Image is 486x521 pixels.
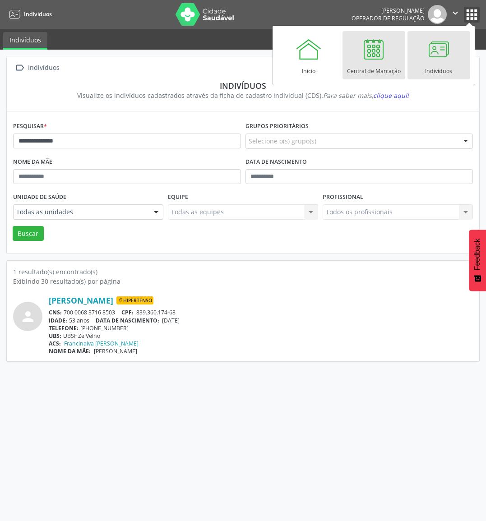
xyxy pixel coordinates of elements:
div: [PERSON_NAME] [352,7,425,14]
a:  Indivíduos [13,61,61,74]
div: Indivíduos [26,61,61,74]
label: Data de nascimento [245,155,307,169]
button:  [447,5,464,24]
a: Início [278,31,340,79]
div: [PHONE_NUMBER] [49,324,473,332]
span: Hipertenso [116,296,153,304]
span: Selecione o(s) grupo(s) [249,136,316,146]
span: clique aqui! [373,91,409,100]
span: TELEFONE: [49,324,79,332]
span: ACS: [49,340,61,347]
span: [PERSON_NAME] [94,347,137,355]
div: Indivíduos [19,81,467,91]
div: Visualize os indivíduos cadastrados através da ficha de cadastro individual (CDS). [19,91,467,100]
label: Equipe [168,190,188,204]
div: 53 anos [49,317,473,324]
span: CPF: [121,309,134,316]
span: NOME DA MÃE: [49,347,91,355]
a: Central de Marcação [343,31,405,79]
label: Unidade de saúde [13,190,66,204]
i:  [450,8,460,18]
label: Grupos prioritários [245,120,309,134]
span: [DATE] [162,317,180,324]
label: Profissional [323,190,363,204]
span: DATA DE NASCIMENTO: [96,317,159,324]
div: 1 resultado(s) encontrado(s) [13,267,473,277]
button: Buscar [13,226,44,241]
a: Indivíduos [6,7,52,22]
img: img [428,5,447,24]
span: IDADE: [49,317,67,324]
label: Nome da mãe [13,155,52,169]
div: UBSF Ze Velho [49,332,473,340]
span: Operador de regulação [352,14,425,22]
span: Feedback [473,239,481,270]
a: Indivíduos [407,31,470,79]
i: person [20,309,36,325]
a: [PERSON_NAME] [49,295,113,305]
a: Indivíduos [3,32,47,50]
span: UBS: [49,332,61,340]
span: CNS: [49,309,62,316]
i:  [13,61,26,74]
button: Feedback - Mostrar pesquisa [469,230,486,291]
div: Exibindo 30 resultado(s) por página [13,277,473,286]
span: Indivíduos [24,10,52,18]
button: apps [464,7,480,23]
span: 839.360.174-68 [136,309,176,316]
label: Pesquisar [13,120,47,134]
span: Todas as unidades [16,207,145,217]
div: 700 0068 3716 8503 [49,309,473,316]
a: Francinalva [PERSON_NAME] [64,340,139,347]
i: Para saber mais, [323,91,409,100]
